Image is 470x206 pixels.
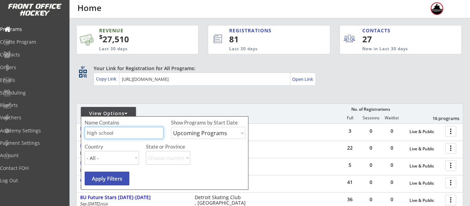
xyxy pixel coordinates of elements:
[445,126,456,137] button: more_vert
[85,144,139,149] div: Country
[99,33,103,41] sup: $
[382,129,402,133] div: 0
[81,110,136,117] div: View Options
[96,76,118,82] div: Copy Link
[361,163,381,167] div: 0
[340,129,360,133] div: 3
[292,74,314,84] a: Open Link
[424,115,459,121] div: 16 programs
[361,197,381,202] div: 0
[80,126,188,132] div: Fall 2025 Walk-On Opportunities
[229,46,301,52] div: Last 30 days
[409,147,442,151] div: Live & Public
[445,177,456,188] button: more_vert
[382,197,402,202] div: 0
[80,185,185,189] div: Sep [DATE]
[362,46,429,52] div: New in Last 30 days
[99,27,168,34] div: REVENUE
[80,160,188,166] div: DSC: Fall 25' [DATE] 5:10PM
[80,202,185,206] div: Sep [DATE]
[445,195,456,205] button: more_vert
[381,116,402,120] div: Waitlist
[340,116,360,120] div: Full
[362,27,394,34] div: CONTACTS
[361,145,381,150] div: 0
[340,197,360,202] div: 36
[146,144,244,149] div: State or Province
[80,133,185,137] div: [DATE] - [DATE]
[409,198,442,203] div: Live & Public
[382,145,402,150] div: 0
[99,33,177,45] div: 27,510
[80,143,188,149] div: DSC: Fall 25' [DATE] 5:10PM
[362,33,405,45] div: 27
[99,46,168,52] div: Last 30 days
[78,65,87,69] div: qr
[80,195,188,200] div: 8U Future Stars [DATE]-[DATE]
[78,68,88,79] button: qr_code
[445,143,456,154] button: more_vert
[409,164,442,169] div: Live & Public
[171,120,244,125] div: Show Programs by Start Date
[80,167,185,172] div: [DATE] - [DATE]
[292,76,314,82] div: Open Link
[80,177,188,183] div: 6U Future Stars [DATE]-[DATE]
[361,116,381,120] div: Sessions
[361,129,381,133] div: 0
[340,180,360,185] div: 41
[85,120,139,125] div: Name Contains
[409,129,442,134] div: Live & Public
[349,107,392,112] div: No. of Registrations
[409,181,442,186] div: Live & Public
[445,160,456,171] button: more_vert
[94,65,442,72] div: Your Link for Registration for All Programs:
[340,163,360,167] div: 5
[382,163,402,167] div: 0
[361,180,381,185] div: 0
[382,180,402,185] div: 0
[340,145,360,150] div: 22
[85,172,129,185] button: Apply Filters
[229,27,300,34] div: REGISTRATIONS
[229,33,307,45] div: 81
[80,150,185,154] div: [DATE] - [DATE]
